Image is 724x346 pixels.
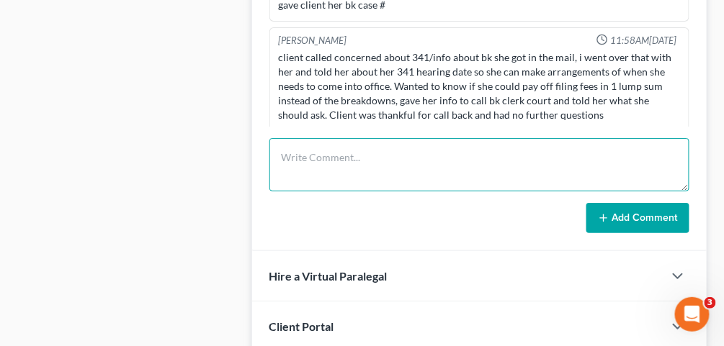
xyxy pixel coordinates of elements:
div: client called concerned about 341/info about bk she got in the mail, i went over that with her an... [279,50,680,122]
span: Hire a Virtual Paralegal [269,269,388,283]
span: 11:58AM[DATE] [611,34,677,47]
span: 3 [705,297,716,309]
span: Client Portal [269,319,334,333]
button: Add Comment [586,203,689,233]
div: [PERSON_NAME] [279,34,347,47]
iframe: Intercom live chat [675,297,710,332]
